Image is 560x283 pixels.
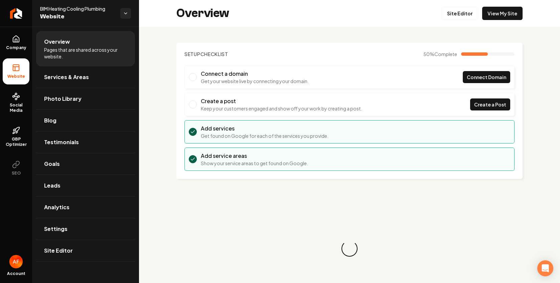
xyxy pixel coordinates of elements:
[201,160,308,167] p: Show your service areas to get found on Google.
[201,132,328,139] p: Get found on Google for each of the services you provide.
[423,51,457,57] span: 50 %
[184,51,200,57] span: Setup
[201,78,309,84] p: Get your website live by connecting your domain.
[201,105,362,112] p: Keep your customers engaged and show off your work by creating a post.
[36,218,135,240] a: Settings
[537,260,553,276] div: Open Intercom Messenger
[44,38,70,46] span: Overview
[463,71,510,83] a: Connect Domain
[44,182,60,190] span: Leads
[176,7,229,20] h2: Overview
[482,7,523,20] a: View My Site
[184,51,228,57] h2: Checklist
[3,155,29,181] button: SEO
[44,73,89,81] span: Services & Areas
[36,131,135,153] a: Testimonials
[44,138,79,146] span: Testimonials
[44,203,69,211] span: Analytics
[7,271,25,276] span: Account
[36,66,135,88] a: Services & Areas
[36,88,135,109] a: Photo Library
[5,74,28,79] span: Website
[36,197,135,218] a: Analytics
[201,70,309,78] h3: Connect a domain
[36,153,135,175] a: Goals
[44,225,67,233] span: Settings
[201,152,308,160] h3: Add service areas
[474,101,506,108] span: Create a Post
[40,12,115,21] span: Website
[3,87,29,118] a: Social Media
[470,98,510,110] a: Create a Post
[44,116,56,124] span: Blog
[9,255,23,268] img: Avan Fahimi
[3,136,29,147] span: GBP Optimizer
[201,124,328,132] h3: Add services
[434,51,457,57] span: Complete
[9,171,23,176] span: SEO
[467,74,506,81] span: Connect Domain
[340,239,359,258] div: Loading
[40,5,115,12] span: BIM Heating Cooling Plumbing
[44,46,127,60] span: Pages that are shared across your website.
[36,110,135,131] a: Blog
[36,240,135,261] a: Site Editor
[10,8,22,19] img: Rebolt Logo
[44,247,73,255] span: Site Editor
[201,97,362,105] h3: Create a post
[44,160,60,168] span: Goals
[441,7,478,20] a: Site Editor
[36,175,135,196] a: Leads
[3,45,29,50] span: Company
[44,95,82,103] span: Photo Library
[9,255,23,268] button: Open user button
[3,121,29,153] a: GBP Optimizer
[3,30,29,56] a: Company
[3,102,29,113] span: Social Media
